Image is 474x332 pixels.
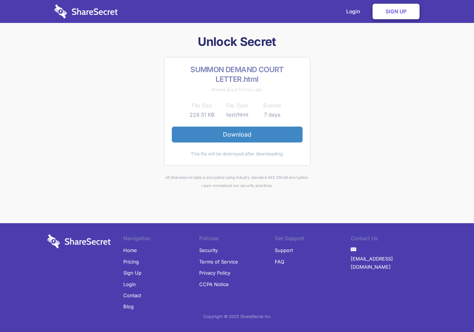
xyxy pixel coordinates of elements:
[351,234,427,245] li: Contact Us
[172,150,303,158] div: This file will be destroyed after downloading.
[275,234,351,245] li: Get Support
[275,245,293,256] a: Support
[123,267,141,278] a: Sign Up
[123,279,136,290] a: Login
[172,85,303,94] div: Shared about 6 hours ago
[123,234,199,245] li: Navigation
[54,4,118,19] img: logo-wordmark-white-trans-d4663122ce5f474addd5e946df7df03e33cb6a1c49d2221995e7729f52c070b2.svg
[184,110,220,119] td: 228.51 KB
[172,65,303,84] h2: SUMMON DEMAND COURT LETTER.html
[199,256,238,267] a: Terms of Service
[123,301,134,312] a: Blog
[373,4,420,19] a: Sign Up
[255,110,290,119] td: 7 days
[351,253,427,273] a: [EMAIL_ADDRESS][DOMAIN_NAME]
[199,234,275,245] li: Policies
[199,267,230,278] a: Privacy Policy
[220,110,255,119] td: text/html
[199,245,218,256] a: Security
[44,34,430,50] h1: Unlock Secret
[123,256,139,267] a: Pricing
[123,245,137,256] a: Home
[123,290,141,301] a: Contact
[199,279,229,290] a: CCPA Notice
[184,101,220,110] th: File Size
[44,173,430,190] div: All ShareSecret data is encrypted using industry standard AES 256 bit encryption. about our secur...
[255,101,290,110] th: Expires
[47,234,111,248] img: logo-wordmark-white-trans-d4663122ce5f474addd5e946df7df03e33cb6a1c49d2221995e7729f52c070b2.svg
[220,101,255,110] th: File Type
[275,256,284,267] a: FAQ
[172,127,303,142] a: Download
[201,183,222,188] a: Learn more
